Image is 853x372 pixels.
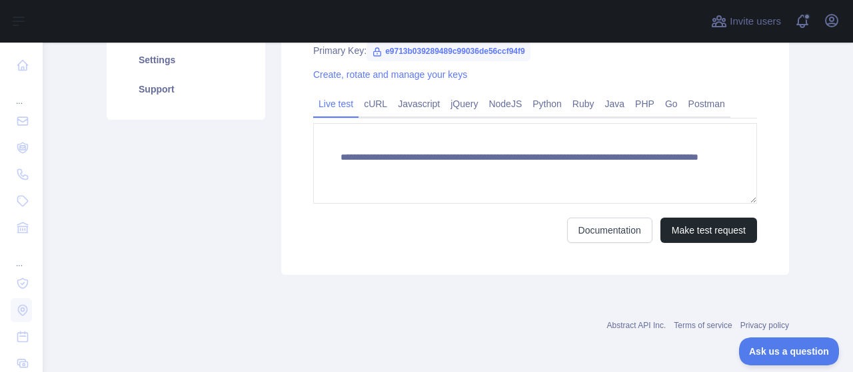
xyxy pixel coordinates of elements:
[683,93,730,114] a: Postman
[630,93,660,114] a: PHP
[367,41,530,61] span: e9713b039289489c99036de56ccf94f9
[313,69,467,80] a: Create, rotate and manage your keys
[607,321,666,330] a: Abstract API Inc.
[739,337,840,365] iframe: Toggle Customer Support
[11,80,32,106] div: ...
[313,93,359,114] a: Live test
[660,218,757,243] button: Make test request
[708,11,784,32] button: Invite users
[567,218,652,243] a: Documentation
[730,14,781,29] span: Invite users
[483,93,527,114] a: NodeJS
[123,75,249,104] a: Support
[313,44,757,57] div: Primary Key:
[359,93,393,114] a: cURL
[674,321,732,330] a: Terms of service
[445,93,483,114] a: jQuery
[740,321,789,330] a: Privacy policy
[567,93,600,114] a: Ruby
[11,242,32,269] div: ...
[123,45,249,75] a: Settings
[660,93,683,114] a: Go
[393,93,445,114] a: Javascript
[600,93,630,114] a: Java
[527,93,567,114] a: Python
